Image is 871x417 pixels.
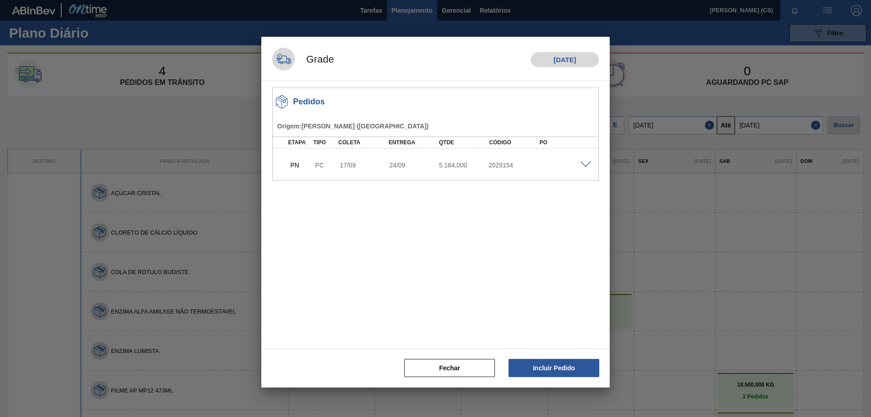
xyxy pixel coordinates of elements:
[487,139,543,146] div: Código
[293,97,325,107] h3: Pedidos
[313,162,338,169] div: Pedido de Compra
[290,162,311,169] p: PN
[387,162,442,169] div: 24/09/2025
[338,162,393,169] div: 17/09/2025
[436,162,492,169] div: 5.184,000
[286,139,312,146] div: Etapa
[537,139,593,146] div: PO
[531,52,599,67] h1: [DATE]
[336,139,392,146] div: Coleta
[509,359,599,377] button: Incluir Pedido
[277,123,597,130] h5: Origem : [PERSON_NAME] ([GEOGRAPHIC_DATA])
[288,155,313,175] div: Pedido em Negociação
[311,139,337,146] div: Tipo
[387,139,443,146] div: Entrega
[295,52,334,67] h1: Grade
[436,139,493,146] div: Qtde
[404,359,495,377] button: Fechar
[486,162,542,169] div: 2029154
